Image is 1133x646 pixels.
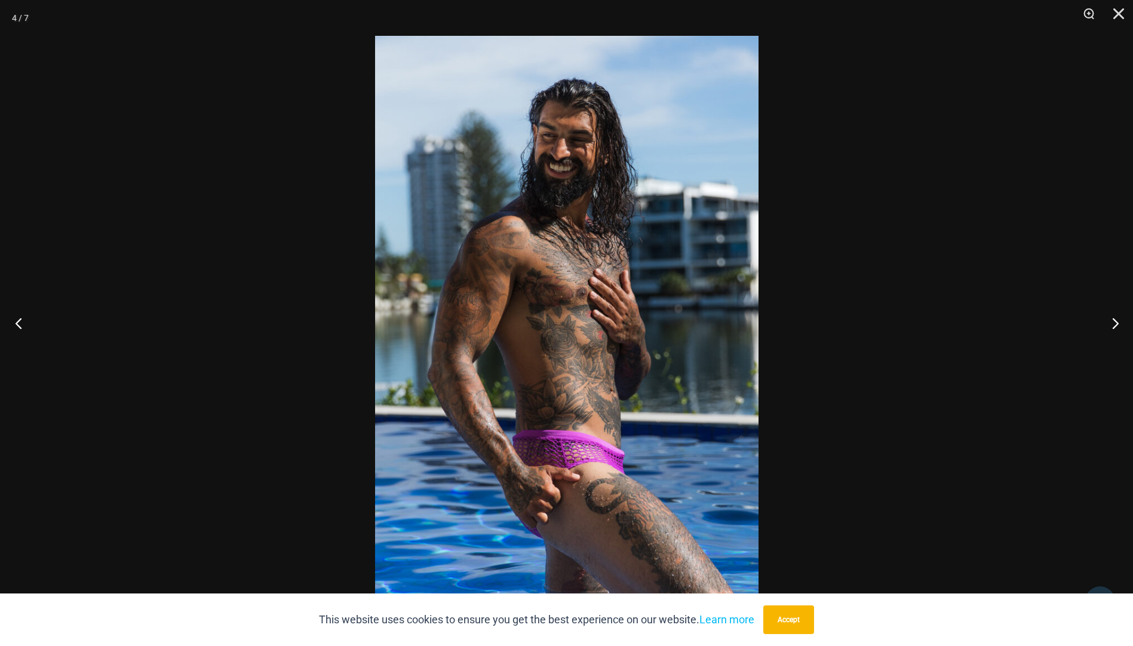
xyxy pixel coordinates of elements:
button: Next [1088,293,1133,353]
div: 4 / 7 [12,9,29,27]
p: This website uses cookies to ensure you get the best experience on our website. [319,611,754,629]
button: Accept [763,605,814,634]
img: Show Stopper Violet 006 Brief Burleigh 13 [375,36,759,610]
a: Learn more [699,613,754,626]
